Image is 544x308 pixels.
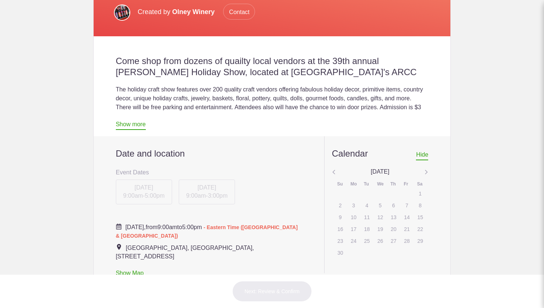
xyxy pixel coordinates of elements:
[125,224,146,230] span: [DATE],
[387,200,400,211] div: 6
[387,211,400,222] div: 13
[172,8,215,16] span: Olney Winery
[414,200,426,211] div: 8
[332,148,368,159] div: Calendar
[377,181,383,187] div: We
[116,85,429,130] div: The holiday craft show features over 200 quality craft vendors offering fabulous holiday decor, p...
[401,235,413,246] div: 28
[387,223,400,234] div: 20
[347,223,360,234] div: 17
[374,211,386,222] div: 12
[390,181,396,187] div: Th
[361,223,373,234] div: 18
[116,224,122,230] img: Cal purple
[361,211,373,222] div: 11
[416,151,428,160] span: Hide
[116,121,146,130] a: Show more
[417,181,423,187] div: Sa
[117,244,121,250] img: Event location
[374,235,386,246] div: 26
[116,245,254,260] span: [GEOGRAPHIC_DATA], [GEOGRAPHIC_DATA], [STREET_ADDRESS]
[182,224,202,230] span: 5:00pm
[364,181,370,187] div: Tu
[347,211,360,222] div: 10
[424,168,428,177] img: Angle left gray
[361,200,373,211] div: 4
[401,211,413,222] div: 14
[138,4,255,20] p: Created by
[116,148,298,159] h2: Date and location
[374,200,386,211] div: 5
[404,181,410,187] div: Fr
[334,211,346,222] div: 9
[334,200,346,211] div: 2
[371,168,389,175] span: [DATE]
[116,224,298,239] span: - Eastern Time ([GEOGRAPHIC_DATA] & [GEOGRAPHIC_DATA])
[334,223,346,234] div: 16
[350,181,356,187] div: Mo
[334,247,346,258] div: 30
[387,235,400,246] div: 27
[401,223,413,234] div: 21
[414,188,426,199] div: 1
[414,211,426,222] div: 15
[374,223,386,234] div: 19
[347,235,360,246] div: 24
[116,167,298,178] h3: Event Dates
[361,235,373,246] div: 25
[414,235,426,246] div: 29
[347,200,360,211] div: 3
[232,281,312,302] button: Next: Review & Confirm
[116,224,298,239] span: from to
[114,4,130,21] img: Wine in the woods image of olney wines
[414,223,426,234] div: 22
[157,224,177,230] span: 9:00am
[223,4,255,20] span: Contact
[337,181,343,187] div: Su
[116,56,429,78] h2: Come shop from dozens of quailty local vendors at the 39th annual [PERSON_NAME] Holiday Show, loc...
[116,270,144,279] a: Show Map
[334,235,346,246] div: 23
[332,168,336,177] img: Angle left gray
[401,200,413,211] div: 7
